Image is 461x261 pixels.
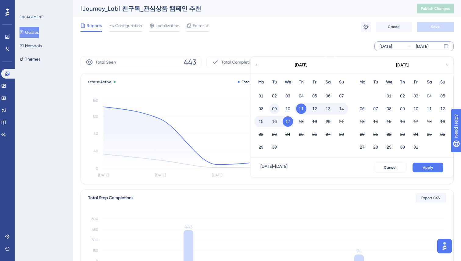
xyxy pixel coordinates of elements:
[93,114,98,118] tspan: 120
[254,79,268,86] div: Mo
[421,196,441,200] span: Export CSV
[115,22,142,29] span: Configuration
[93,249,98,253] tspan: 150
[356,79,369,86] div: Mo
[323,129,333,139] button: 27
[357,129,367,139] button: 20
[416,43,428,50] div: [DATE]
[80,4,402,13] div: [Journey_Lab] 친구톡_관심상품 캠페인 추천
[309,129,320,139] button: 26
[295,62,307,69] div: [DATE]
[388,24,400,29] span: Cancel
[256,104,266,114] button: 08
[309,116,320,127] button: 19
[384,91,394,101] button: 01
[396,62,409,69] div: [DATE]
[256,129,266,139] button: 22
[309,91,320,101] button: 05
[438,129,448,139] button: 26
[283,104,293,114] button: 10
[411,116,421,127] button: 17
[20,27,39,38] button: Guides
[438,116,448,127] button: 19
[281,79,295,86] div: We
[370,104,381,114] button: 07
[424,104,434,114] button: 11
[384,165,396,170] span: Cancel
[424,91,434,101] button: 04
[409,79,423,86] div: Fr
[397,91,408,101] button: 02
[95,58,116,66] span: Total Seen
[380,43,392,50] div: [DATE]
[370,129,381,139] button: 21
[155,173,166,177] tspan: [DATE]
[269,142,280,152] button: 30
[92,227,98,232] tspan: 450
[357,116,367,127] button: 13
[374,163,406,172] button: Cancel
[184,224,192,230] tspan: 443
[411,91,421,101] button: 03
[256,91,266,101] button: 01
[424,116,434,127] button: 18
[397,142,408,152] button: 30
[336,91,347,101] button: 07
[296,116,306,127] button: 18
[94,149,98,153] tspan: 40
[98,173,109,177] tspan: [DATE]
[357,104,367,114] button: 06
[323,116,333,127] button: 20
[296,91,306,101] button: 04
[323,104,333,114] button: 13
[397,116,408,127] button: 16
[296,104,306,114] button: 11
[421,6,450,11] span: Publish Changes
[411,129,421,139] button: 24
[423,165,433,170] span: Apply
[416,193,446,203] button: Export CSV
[88,194,133,202] div: Total Step Completions
[256,142,266,152] button: 29
[370,116,381,127] button: 14
[14,2,38,9] span: Need Help?
[88,79,111,84] span: Status:
[321,79,335,86] div: Sa
[260,163,288,172] div: [DATE] - [DATE]
[438,91,448,101] button: 05
[269,129,280,139] button: 23
[269,91,280,101] button: 02
[20,15,43,19] div: ENGAGEMENT
[283,129,293,139] button: 24
[336,116,347,127] button: 21
[212,173,222,177] tspan: [DATE]
[93,98,98,103] tspan: 160
[384,129,394,139] button: 22
[296,129,306,139] button: 25
[20,40,42,51] button: Hotspots
[397,104,408,114] button: 09
[283,91,293,101] button: 03
[94,132,98,136] tspan: 80
[431,24,440,29] span: Save
[396,79,409,86] div: Th
[397,129,408,139] button: 23
[411,104,421,114] button: 10
[413,163,443,172] button: Apply
[384,116,394,127] button: 15
[238,79,260,84] div: Total Seen
[336,129,347,139] button: 28
[384,104,394,114] button: 08
[269,104,280,114] button: 09
[184,57,196,67] span: 443
[256,116,266,127] button: 15
[309,104,320,114] button: 12
[91,217,98,221] tspan: 600
[417,4,454,13] button: Publish Changes
[382,79,396,86] div: We
[91,238,98,242] tspan: 300
[436,79,449,86] div: Su
[356,248,362,254] tspan: 94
